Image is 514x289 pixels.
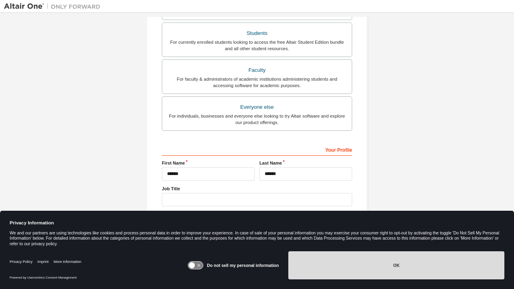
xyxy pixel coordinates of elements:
[167,102,347,113] div: Everyone else
[162,185,352,192] label: Job Title
[167,65,347,76] div: Faculty
[167,113,347,126] div: For individuals, businesses and everyone else looking to try Altair software and explore our prod...
[167,76,347,89] div: For faculty & administrators of academic institutions administering students and accessing softwa...
[167,28,347,39] div: Students
[162,160,255,166] label: First Name
[162,143,352,156] div: Your Profile
[167,39,347,52] div: For currently enrolled students looking to access the free Altair Student Edition bundle and all ...
[4,2,104,10] img: Altair One
[259,160,352,166] label: Last Name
